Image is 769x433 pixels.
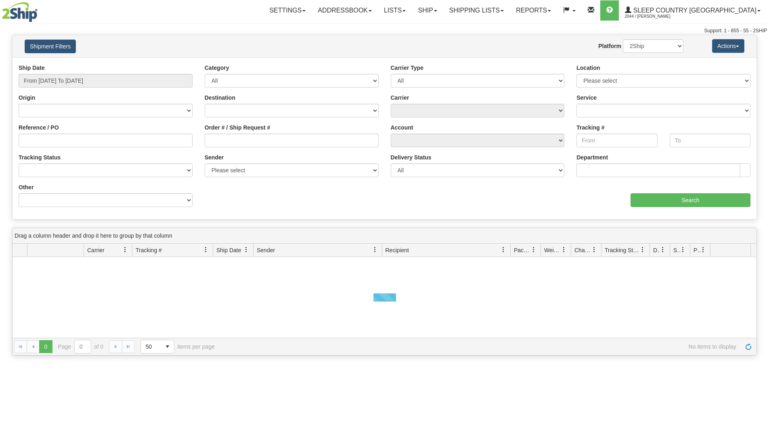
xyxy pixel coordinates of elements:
[750,175,768,257] iframe: chat widget
[391,153,432,161] label: Delivery Status
[239,243,253,257] a: Ship Date filter column settings
[19,153,61,161] label: Tracking Status
[598,42,621,50] label: Platform
[576,153,608,161] label: Department
[146,343,156,351] span: 50
[443,0,510,21] a: Shipping lists
[205,153,224,161] label: Sender
[19,183,34,191] label: Other
[631,193,750,207] input: Search
[742,340,755,353] a: Refresh
[619,0,767,21] a: Sleep Country [GEOGRAPHIC_DATA] 2044 / [PERSON_NAME]
[574,246,591,254] span: Charge
[205,123,270,132] label: Order # / Ship Request #
[694,246,700,254] span: Pickup Status
[25,40,76,53] button: Shipment Filters
[87,246,105,254] span: Carrier
[653,246,660,254] span: Delivery Status
[712,39,744,53] button: Actions
[576,123,604,132] label: Tracking #
[2,27,767,34] div: Support: 1 - 855 - 55 - 2SHIP
[368,243,382,257] a: Sender filter column settings
[263,0,312,21] a: Settings
[576,94,597,102] label: Service
[19,123,59,132] label: Reference / PO
[557,243,571,257] a: Weight filter column settings
[576,64,600,72] label: Location
[136,246,162,254] span: Tracking #
[226,343,736,350] span: No items to display
[391,123,413,132] label: Account
[527,243,541,257] a: Packages filter column settings
[140,340,215,354] span: items per page
[696,243,710,257] a: Pickup Status filter column settings
[312,0,378,21] a: Addressbook
[140,340,174,354] span: Page sizes drop down
[2,2,38,22] img: logo2044.jpg
[391,64,423,72] label: Carrier Type
[670,134,750,147] input: To
[161,340,174,353] span: select
[257,246,275,254] span: Sender
[676,243,690,257] a: Shipment Issues filter column settings
[13,228,756,244] div: grid grouping header
[544,246,561,254] span: Weight
[625,13,685,21] span: 2044 / [PERSON_NAME]
[587,243,601,257] a: Charge filter column settings
[118,243,132,257] a: Carrier filter column settings
[391,94,409,102] label: Carrier
[205,64,229,72] label: Category
[636,243,650,257] a: Tracking Status filter column settings
[39,340,52,353] span: Page 0
[656,243,670,257] a: Delivery Status filter column settings
[510,0,557,21] a: Reports
[19,94,35,102] label: Origin
[199,243,213,257] a: Tracking # filter column settings
[605,246,640,254] span: Tracking Status
[19,64,45,72] label: Ship Date
[631,7,756,14] span: Sleep Country [GEOGRAPHIC_DATA]
[497,243,510,257] a: Recipient filter column settings
[514,246,531,254] span: Packages
[412,0,443,21] a: Ship
[576,134,657,147] input: From
[378,0,412,21] a: Lists
[386,246,409,254] span: Recipient
[58,340,104,354] span: Page of 0
[216,246,241,254] span: Ship Date
[205,94,235,102] label: Destination
[673,246,680,254] span: Shipment Issues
